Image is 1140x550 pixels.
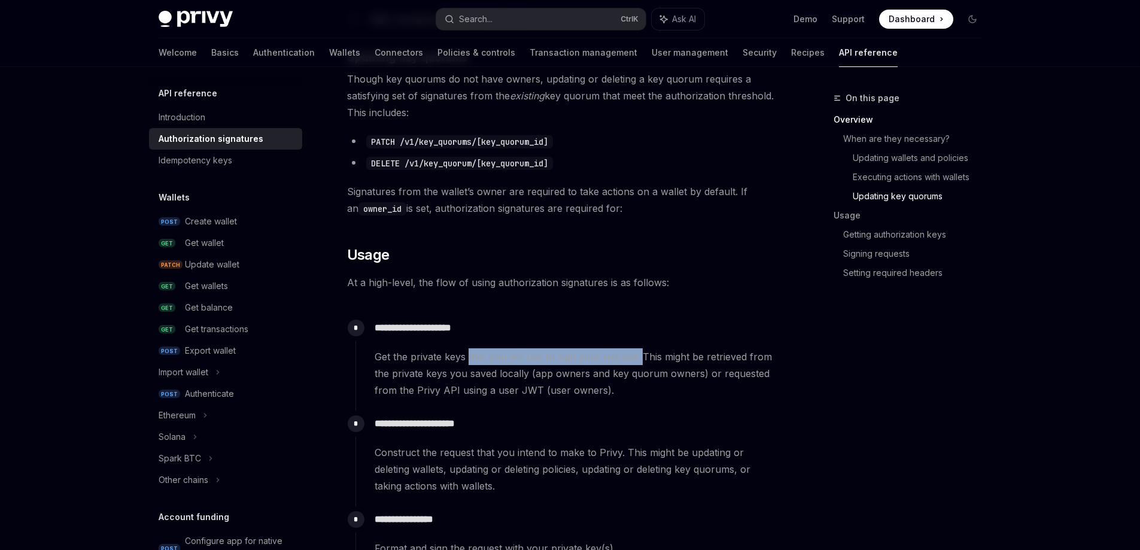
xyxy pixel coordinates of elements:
[347,183,779,217] span: Signatures from the wallet’s owner are required to take actions on a wallet by default. If an is ...
[832,13,865,25] a: Support
[159,365,208,379] div: Import wallet
[159,282,175,291] span: GET
[834,206,992,225] a: Usage
[347,274,779,291] span: At a high-level, the flow of using authorization signatures is as follows:
[672,13,696,25] span: Ask AI
[652,8,704,30] button: Ask AI
[149,107,302,128] a: Introduction
[963,10,982,29] button: Toggle dark mode
[889,13,935,25] span: Dashboard
[743,38,777,67] a: Security
[375,444,778,494] span: Construct the request that you intend to make to Privy. This might be updating or deleting wallet...
[652,38,728,67] a: User management
[185,387,234,401] div: Authenticate
[843,129,992,148] a: When are they necessary?
[437,38,515,67] a: Policies & controls
[791,38,825,67] a: Recipes
[159,451,201,466] div: Spark BTC
[159,473,208,487] div: Other chains
[794,13,817,25] a: Demo
[159,11,233,28] img: dark logo
[149,383,302,405] a: POSTAuthenticate
[159,303,175,312] span: GET
[159,390,180,399] span: POST
[853,187,992,206] a: Updating key quorums
[159,38,197,67] a: Welcome
[846,91,899,105] span: On this page
[185,279,228,293] div: Get wallets
[185,214,237,229] div: Create wallet
[159,217,180,226] span: POST
[159,110,205,124] div: Introduction
[530,38,637,67] a: Transaction management
[185,257,239,272] div: Update wallet
[159,347,180,355] span: POST
[843,263,992,282] a: Setting required headers
[149,275,302,297] a: GETGet wallets
[834,110,992,129] a: Overview
[843,225,992,244] a: Getting authorization keys
[347,245,390,265] span: Usage
[159,239,175,248] span: GET
[185,236,224,250] div: Get wallet
[149,318,302,340] a: GETGet transactions
[159,325,175,334] span: GET
[159,132,263,146] div: Authorization signatures
[149,150,302,171] a: Idempotency keys
[253,38,315,67] a: Authentication
[436,8,646,30] button: Search...CtrlK
[149,211,302,232] a: POSTCreate wallet
[879,10,953,29] a: Dashboard
[149,232,302,254] a: GETGet wallet
[211,38,239,67] a: Basics
[159,86,217,101] h5: API reference
[329,38,360,67] a: Wallets
[621,14,639,24] span: Ctrl K
[159,510,229,524] h5: Account funding
[149,340,302,361] a: POSTExport wallet
[159,408,196,423] div: Ethereum
[149,297,302,318] a: GETGet balance
[510,90,545,102] em: existing
[375,38,423,67] a: Connectors
[159,430,186,444] div: Solana
[159,190,190,205] h5: Wallets
[159,153,232,168] div: Idempotency keys
[853,148,992,168] a: Updating wallets and policies
[347,71,779,121] span: Though key quorums do not have owners, updating or deleting a key quorum requires a satisfying se...
[459,12,493,26] div: Search...
[839,38,898,67] a: API reference
[185,322,248,336] div: Get transactions
[149,128,302,150] a: Authorization signatures
[366,135,553,148] code: PATCH /v1/key_quorums/[key_quorum_id]
[375,348,778,399] span: Get the private keys that you will use to sign your request. This might be retrieved from the pri...
[853,168,992,187] a: Executing actions with wallets
[843,244,992,263] a: Signing requests
[185,300,233,315] div: Get balance
[159,260,183,269] span: PATCH
[185,344,236,358] div: Export wallet
[149,254,302,275] a: PATCHUpdate wallet
[358,202,406,215] code: owner_id
[366,157,553,170] code: DELETE /v1/key_quorum/[key_quorum_id]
